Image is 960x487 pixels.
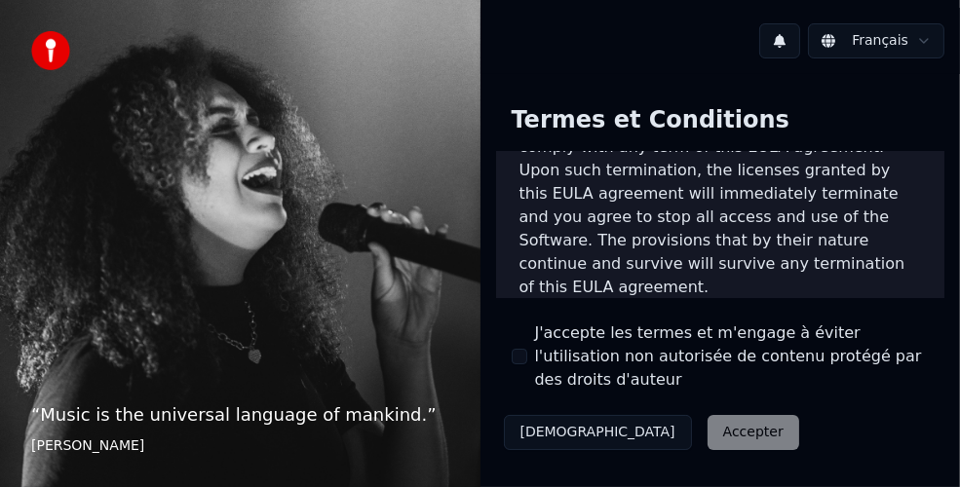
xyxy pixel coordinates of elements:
[31,31,70,70] img: youka
[31,401,449,429] p: “ Music is the universal language of mankind. ”
[496,90,805,152] div: Termes et Conditions
[535,321,930,392] label: J'accepte les termes et m'engage à éviter l'utilisation non autorisée de contenu protégé par des ...
[504,415,692,450] button: [DEMOGRAPHIC_DATA]
[519,112,922,299] p: It will also terminate immediately if you fail to comply with any term of this EULA agreement. Up...
[31,436,449,456] footer: [PERSON_NAME]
